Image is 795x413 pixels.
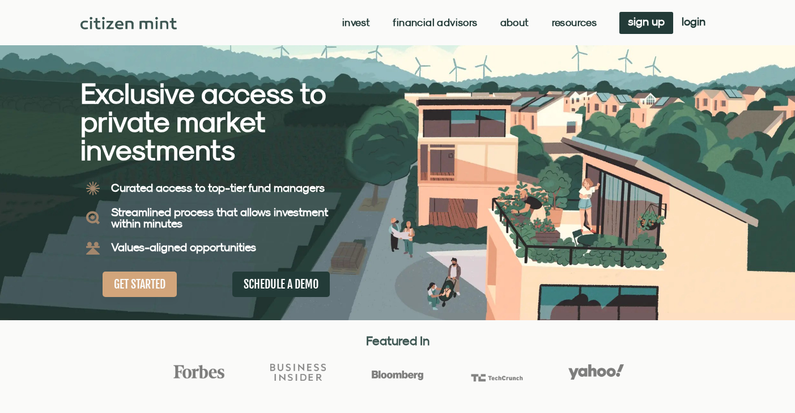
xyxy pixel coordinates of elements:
[342,17,370,28] a: Invest
[244,277,318,291] span: SCHEDULE A DEMO
[342,17,597,28] nav: Menu
[111,181,325,194] b: Curated access to top-tier fund managers
[682,18,705,25] span: login
[80,79,358,164] h2: Exclusive access to private market investments
[500,17,529,28] a: About
[171,364,227,379] img: Forbes Logo
[673,12,714,34] a: login
[111,240,256,253] b: Values-aligned opportunities
[628,18,665,25] span: sign up
[232,272,330,297] a: SCHEDULE A DEMO
[80,17,177,29] img: Citizen Mint
[552,17,597,28] a: Resources
[111,205,328,230] b: Streamlined process that allows investment within minutes
[366,333,430,348] strong: Featured In
[619,12,673,34] a: sign up
[393,17,477,28] a: Financial Advisors
[103,272,177,297] a: GET STARTED
[114,277,165,291] span: GET STARTED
